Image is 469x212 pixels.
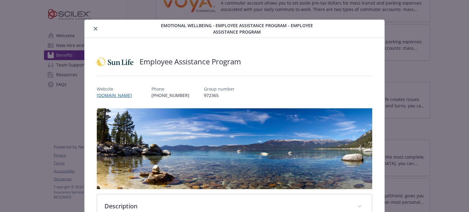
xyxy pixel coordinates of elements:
h2: Employee Assistance Program [140,56,241,67]
p: 972365 [204,92,234,99]
p: Website [97,86,137,92]
img: Sun Life Financial [97,52,133,71]
a: [DOMAIN_NAME] [97,92,137,98]
img: banner [97,108,372,189]
button: close [92,25,99,32]
p: [PHONE_NUMBER] [151,92,189,99]
p: Description [104,202,350,211]
p: Group number [204,86,234,92]
p: Phone [151,86,189,92]
span: Emotional Wellbeing - Employee Assistance Program - Employee Assistance Program [148,22,325,35]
